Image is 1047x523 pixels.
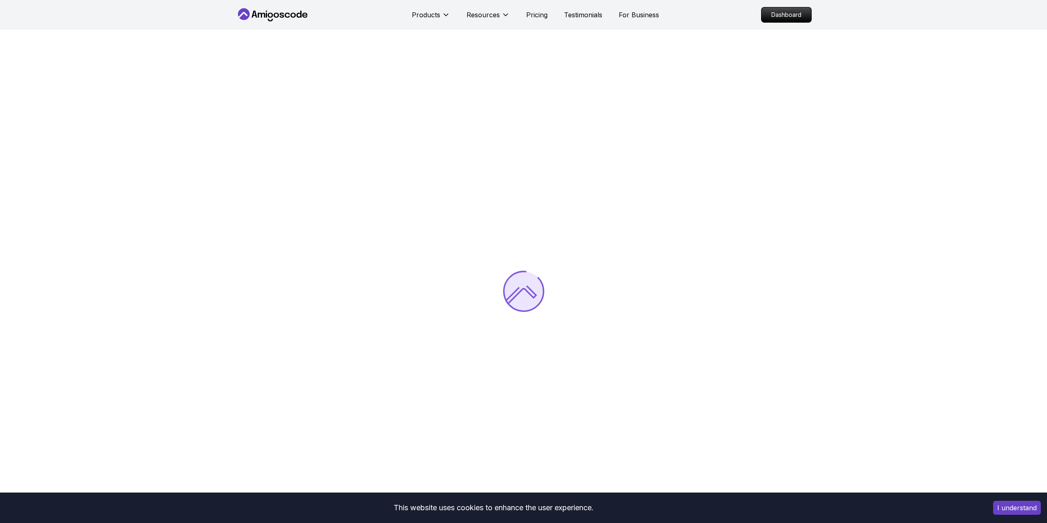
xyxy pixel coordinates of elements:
[761,7,811,22] p: Dashboard
[619,10,659,20] a: For Business
[412,10,440,20] p: Products
[761,7,812,23] a: Dashboard
[526,10,548,20] a: Pricing
[467,10,510,26] button: Resources
[412,10,450,26] button: Products
[6,499,981,517] div: This website uses cookies to enhance the user experience.
[564,10,602,20] a: Testimonials
[467,10,500,20] p: Resources
[993,501,1041,515] button: Accept cookies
